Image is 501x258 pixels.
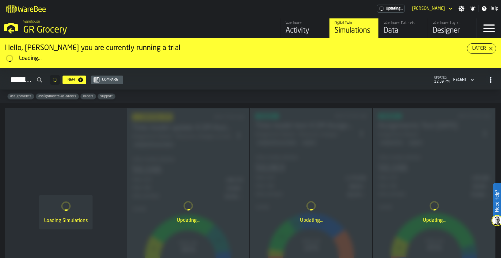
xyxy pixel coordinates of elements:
[467,43,496,54] button: button-Later
[335,21,374,25] div: Digital Twin
[410,5,454,12] div: DropdownMenuValue-Sandhya Gopakumar
[255,217,367,224] div: Updating...
[81,94,96,99] span: orders
[65,78,78,82] div: New
[23,20,40,24] span: Warehouse
[384,21,423,25] div: Warehouse Datasets
[433,21,472,25] div: Warehouse Layout
[63,76,86,84] button: button-New
[286,21,325,25] div: Warehouse
[433,26,472,36] div: Designer
[384,26,423,36] div: Data
[91,76,123,84] button: button-Compare
[494,184,500,218] label: Need Help?
[479,5,501,12] label: button-toggle-Help
[467,6,478,12] label: button-toggle-Notifications
[451,76,475,84] div: DropdownMenuValue-4
[434,80,450,84] span: 12:59 PM
[456,6,467,12] label: button-toggle-Settings
[477,18,501,38] label: button-toggle-Menu
[386,6,403,11] span: Updating...
[19,55,496,62] div: Loading...
[378,217,490,224] div: Updating...
[23,25,189,36] div: GR Grocery
[8,94,34,99] span: assignments
[377,5,405,13] div: Menu Subscription
[100,78,121,82] div: Compare
[427,18,476,38] a: link-to-/wh/i/e451d98b-95f6-4604-91ff-c80219f9c36d/designer
[434,76,450,80] span: updated:
[47,75,63,85] div: ButtonLoadMore-Loading...-Prev-First-Last
[377,5,405,13] a: link-to-/wh/i/e451d98b-95f6-4604-91ff-c80219f9c36d/pricing/
[44,217,88,225] div: Loading Simulations
[36,94,79,99] span: assignments-as-orders
[132,217,244,224] div: Updating...
[5,43,467,53] div: Hello, [PERSON_NAME] you are currently running a trial
[412,6,445,11] div: DropdownMenuValue-Sandhya Gopakumar
[335,26,374,36] div: Simulations
[378,18,427,38] a: link-to-/wh/i/e451d98b-95f6-4604-91ff-c80219f9c36d/data
[453,78,467,82] div: DropdownMenuValue-4
[286,26,325,36] div: Activity
[329,18,378,38] a: link-to-/wh/i/e451d98b-95f6-4604-91ff-c80219f9c36d/simulations
[280,18,329,38] a: link-to-/wh/i/e451d98b-95f6-4604-91ff-c80219f9c36d/feed/
[98,94,115,99] span: support
[488,5,499,12] span: Help
[470,45,488,52] div: Later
